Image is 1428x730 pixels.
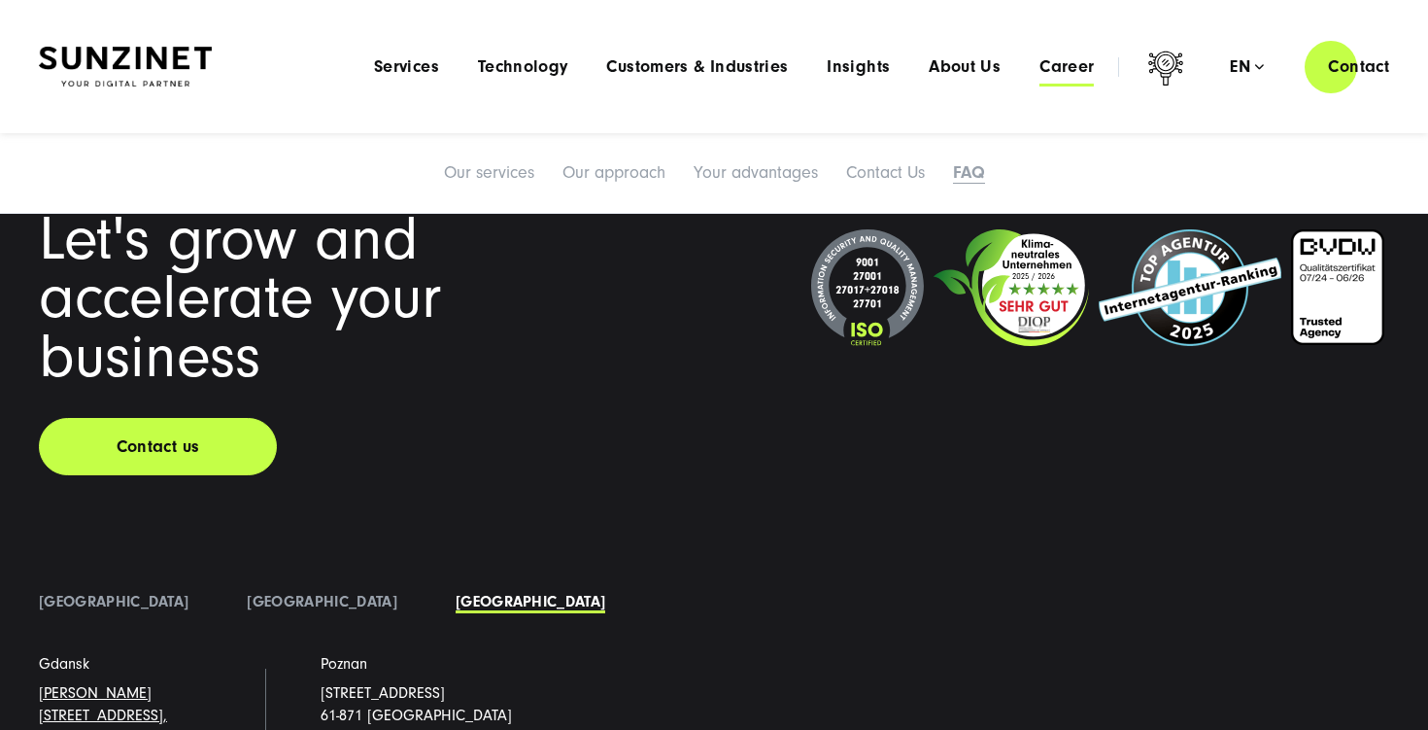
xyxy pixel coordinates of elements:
[1039,57,1094,77] a: Career
[321,653,367,675] a: Poznan
[456,593,605,610] a: [GEOGRAPHIC_DATA]
[444,162,534,183] a: Our services
[1099,229,1281,346] img: Top Internetagentur und Full Service Digitalagentur SUNZINET - 2024
[1291,229,1384,345] img: BVDW-Zertifizierung-Weiß
[694,162,818,183] a: Your advantages
[811,229,924,347] img: ISO-Seal 2024
[39,204,441,393] span: Let's grow and accelerate your business
[39,47,212,87] img: SUNZINET Full Service Digital Agentur
[562,162,665,183] a: Our approach
[247,593,396,610] a: [GEOGRAPHIC_DATA]
[39,593,188,610] a: [GEOGRAPHIC_DATA]
[39,418,277,475] a: Contact us
[929,57,1001,77] a: About Us
[1305,39,1412,94] a: Contact
[934,229,1089,346] img: Klimaneutrales Unternehmen SUNZINET GmbH.svg
[606,57,788,77] a: Customers & Industries
[846,162,925,183] a: Contact Us
[478,57,568,77] a: Technology
[374,57,439,77] a: Services
[39,653,89,675] a: Gdansk
[321,684,445,702] span: [STREET_ADDRESS]
[1230,57,1264,77] div: en
[953,162,985,183] a: FAQ
[827,57,890,77] a: Insights
[321,707,512,724] span: 61-871 [GEOGRAPHIC_DATA]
